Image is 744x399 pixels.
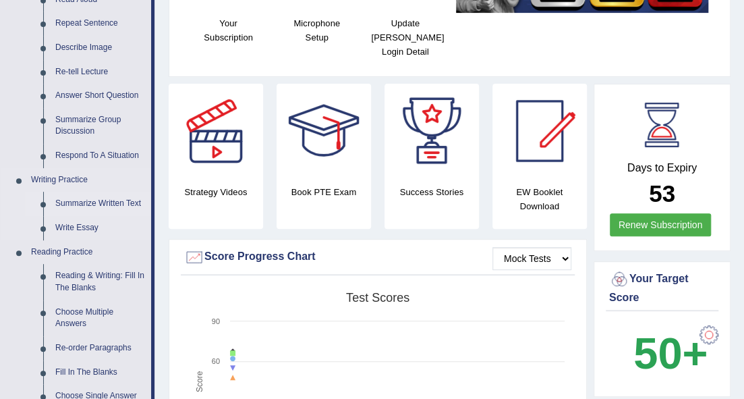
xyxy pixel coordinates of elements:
a: Repeat Sentence [49,11,151,36]
h4: Update [PERSON_NAME] Login Detail [368,16,442,59]
a: Answer Short Question [49,84,151,108]
a: Reading Practice [25,240,151,265]
text: 90 [212,317,220,325]
h4: Days to Expiry [609,162,715,174]
div: Your Target Score [609,269,715,306]
a: Writing Practice [25,168,151,192]
h4: Success Stories [384,185,479,199]
h4: Your Subscription [191,16,266,45]
a: Describe Image [49,36,151,60]
h4: Book PTE Exam [277,185,371,199]
a: Re-tell Lecture [49,60,151,84]
a: Respond To A Situation [49,144,151,168]
a: Re-order Paragraphs [49,336,151,361]
a: Choose Multiple Answers [49,300,151,336]
div: Score Progress Chart [184,247,571,267]
h4: EW Booklet Download [492,185,587,213]
a: Renew Subscription [610,213,712,236]
text: 60 [212,357,220,365]
tspan: Score [194,371,204,392]
a: Reading & Writing: Fill In The Blanks [49,264,151,300]
h4: Microphone Setup [279,16,354,45]
a: Write Essay [49,216,151,240]
b: 50+ [633,329,708,378]
tspan: Test scores [346,291,409,304]
a: Summarize Group Discussion [49,108,151,144]
b: 53 [649,180,675,207]
h4: Strategy Videos [169,185,263,199]
a: Summarize Written Text [49,192,151,216]
a: Fill In The Blanks [49,361,151,385]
